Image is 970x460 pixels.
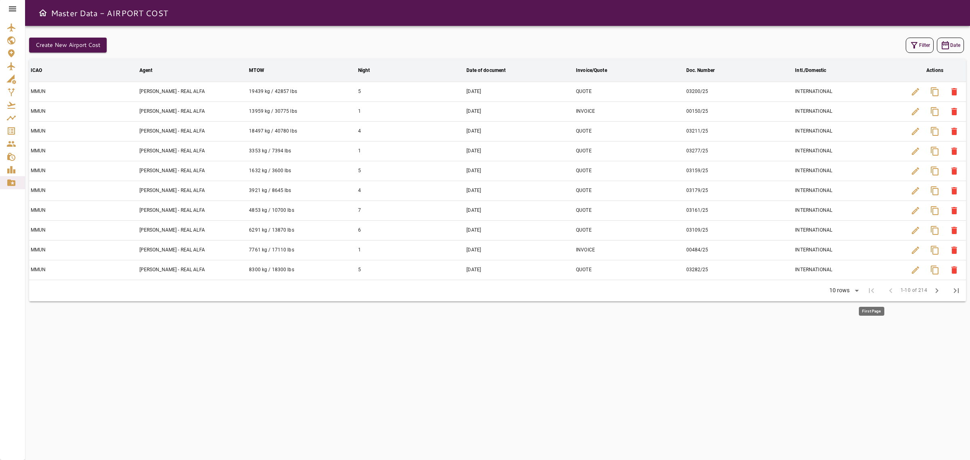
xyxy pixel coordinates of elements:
[51,6,168,19] h6: Master Data - AIRPORT COST
[138,240,248,260] td: [PERSON_NAME] - REAL ALFA
[466,65,516,75] span: Date of document
[881,281,900,300] span: Previous Page
[29,121,138,141] td: MMUN
[685,82,794,101] td: 03200/25
[945,221,964,240] button: Delete
[951,286,961,295] span: last_page
[906,82,925,101] button: Edit
[356,181,465,200] td: 4
[824,285,862,297] div: 10 rows
[574,260,685,280] td: QUOTE
[932,286,942,295] span: chevron_right
[138,121,248,141] td: [PERSON_NAME] - REAL ALFA
[356,220,465,240] td: 6
[138,161,248,181] td: [PERSON_NAME] - REAL ALFA
[249,65,275,75] span: MTOW
[465,240,574,260] td: [DATE]
[947,281,966,300] span: Last Page
[945,181,964,200] button: Delete
[925,241,945,260] button: Copy
[900,287,927,295] span: 1-10 of 214
[35,5,51,21] button: Open drawer
[685,260,794,280] td: 03282/25
[945,201,964,220] button: Delete
[906,260,925,280] button: Edit
[574,101,685,121] td: INVOICE
[827,287,852,294] div: 10 rows
[906,241,925,260] button: Edit
[29,141,138,161] td: MMUN
[29,38,107,53] button: Create New Airport Cost
[793,260,904,280] td: INTERNATIONAL
[925,260,945,280] button: Copy
[685,101,794,121] td: 00150/25
[247,82,356,101] td: 19439 kg / 42857 lbs
[906,181,925,200] button: Edit
[247,181,356,200] td: 3921 kg / 8645 lbs
[906,141,925,161] button: Edit
[945,102,964,121] button: Delete
[465,82,574,101] td: [DATE]
[247,141,356,161] td: 3353 kg / 7394 lbs
[465,101,574,121] td: [DATE]
[937,38,964,53] button: Date
[465,220,574,240] td: [DATE]
[574,121,685,141] td: QUOTE
[138,181,248,200] td: [PERSON_NAME] - REAL ALFA
[793,220,904,240] td: INTERNATIONAL
[685,141,794,161] td: 03277/25
[685,240,794,260] td: 00484/25
[925,161,945,181] button: Copy
[465,121,574,141] td: [DATE]
[793,121,904,141] td: INTERNATIONAL
[138,260,248,280] td: [PERSON_NAME] - REAL ALFA
[29,260,138,280] td: MMUN
[793,82,904,101] td: INTERNATIONAL
[925,102,945,121] button: Copy
[29,161,138,181] td: MMUN
[795,65,826,75] div: Intl./Domestic
[949,265,959,275] span: delete
[925,181,945,200] button: Copy
[249,65,264,75] div: MTOW
[247,200,356,220] td: 4853 kg / 10700 lbs
[925,82,945,101] button: Copy
[925,122,945,141] button: Copy
[906,161,925,181] button: Edit
[793,141,904,161] td: INTERNATIONAL
[29,82,138,101] td: MMUN
[685,161,794,181] td: 03159/25
[574,200,685,220] td: QUOTE
[945,141,964,161] button: Delete
[574,181,685,200] td: QUOTE
[247,220,356,240] td: 6291 kg / 13870 lbs
[358,65,370,75] div: Night
[356,101,465,121] td: 1
[793,181,904,200] td: INTERNATIONAL
[925,201,945,220] button: Copy
[949,127,959,136] span: delete
[31,65,53,75] span: ICAO
[927,281,947,300] span: Next Page
[906,122,925,141] button: Edit
[949,245,959,255] span: delete
[356,82,465,101] td: 5
[465,161,574,181] td: [DATE]
[945,122,964,141] button: Delete
[949,146,959,156] span: delete
[358,65,381,75] span: Night
[949,166,959,176] span: delete
[574,240,685,260] td: INVOICE
[356,260,465,280] td: 5
[685,220,794,240] td: 03109/25
[465,200,574,220] td: [DATE]
[795,65,837,75] span: Intl./Domestic
[949,107,959,116] span: delete
[356,161,465,181] td: 5
[925,221,945,240] button: Copy
[945,241,964,260] button: Delete
[945,260,964,280] button: Delete
[574,220,685,240] td: QUOTE
[906,221,925,240] button: Edit
[906,38,934,53] button: Filter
